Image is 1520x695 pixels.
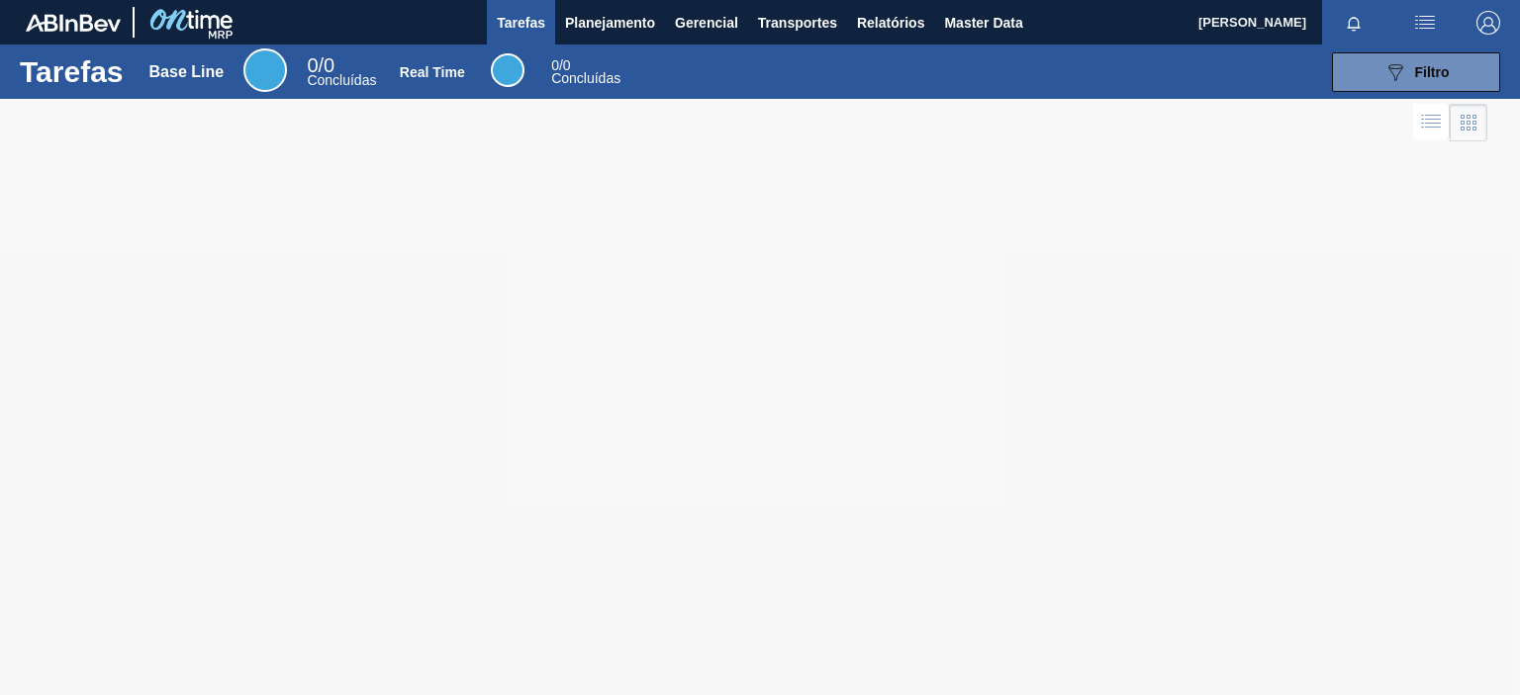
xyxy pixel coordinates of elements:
[400,64,465,80] div: Real Time
[20,60,124,83] h1: Tarefas
[675,11,738,35] span: Gerencial
[857,11,924,35] span: Relatórios
[551,57,559,73] span: 0
[307,54,318,76] span: 0
[565,11,655,35] span: Planejamento
[1476,11,1500,35] img: Logout
[551,57,570,73] span: / 0
[491,53,524,87] div: Real Time
[551,59,620,85] div: Real Time
[26,14,121,32] img: TNhmsLtSVTkK8tSr43FrP2fwEKptu5GPRR3wAAAABJRU5ErkJggg==
[758,11,837,35] span: Transportes
[1322,9,1385,37] button: Notificações
[551,70,620,86] span: Concluídas
[149,63,225,81] div: Base Line
[497,11,545,35] span: Tarefas
[243,48,287,92] div: Base Line
[1332,52,1500,92] button: Filtro
[307,72,376,88] span: Concluídas
[1415,64,1450,80] span: Filtro
[307,57,376,87] div: Base Line
[307,54,334,76] span: / 0
[944,11,1022,35] span: Master Data
[1413,11,1437,35] img: userActions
